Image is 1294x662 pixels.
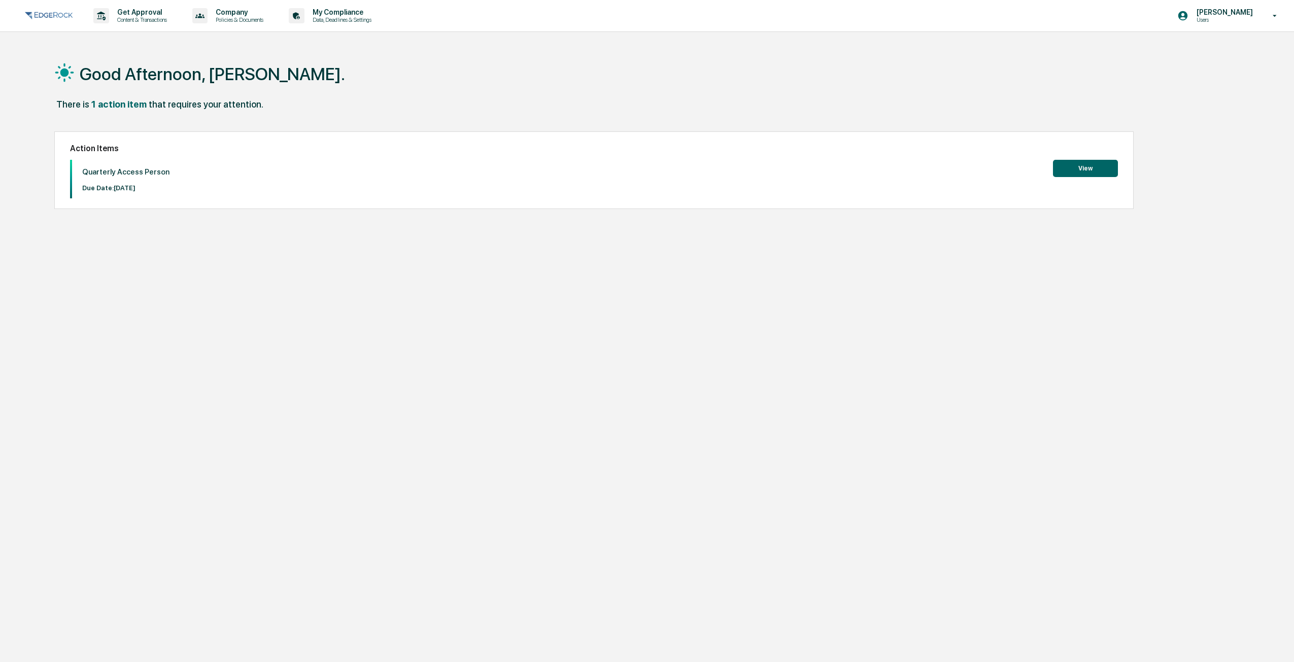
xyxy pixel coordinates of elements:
div: 1 action item [91,99,147,110]
p: Policies & Documents [208,16,268,23]
p: Due Date: [DATE] [82,184,169,192]
p: [PERSON_NAME] [1188,8,1258,16]
div: that requires your attention. [149,99,263,110]
p: Users [1188,16,1258,23]
a: View [1053,163,1118,172]
button: View [1053,160,1118,177]
img: logo [24,10,73,22]
p: Company [208,8,268,16]
p: Get Approval [109,8,172,16]
h1: Good Afternoon, [PERSON_NAME]. [80,64,345,84]
h2: Action Items [70,144,1118,153]
p: Content & Transactions [109,16,172,23]
p: Data, Deadlines & Settings [304,16,377,23]
p: My Compliance [304,8,377,16]
p: Quarterly Access Person [82,167,169,177]
div: There is [56,99,89,110]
